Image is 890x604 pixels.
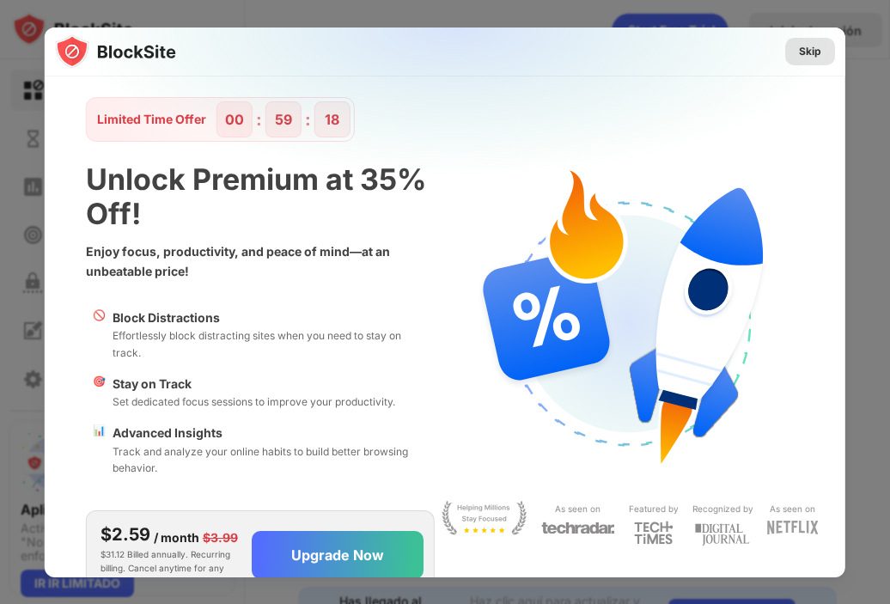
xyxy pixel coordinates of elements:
[93,424,106,476] div: 📊
[541,521,615,535] img: light-techradar.svg
[113,443,428,476] div: Track and analyze your online habits to build better browsing behavior.
[695,521,750,549] img: light-digital-journal.svg
[101,522,150,547] div: $2.59
[55,27,856,310] img: gradient.svg
[799,43,821,60] div: Skip
[93,308,106,361] div: 🚫
[113,308,428,327] div: Block Distractions
[101,522,238,589] div: $31.12 Billed annually. Recurring billing. Cancel anytime for any reason
[154,528,199,547] div: / month
[692,501,753,517] div: Recognized by
[113,375,395,394] div: Stay on Track
[770,501,815,517] div: As seen on
[442,501,527,535] img: light-stay-focus.svg
[555,501,600,517] div: As seen on
[291,546,384,564] div: Upgrade Now
[113,394,395,410] div: Set dedicated focus sessions to improve your productivity.
[113,424,428,442] div: Advanced Insights
[203,528,238,547] div: $3.99
[629,501,679,517] div: Featured by
[634,521,674,545] img: light-techtimes.svg
[93,375,106,411] div: 🎯
[466,161,793,487] img: specialOfferDiscount.svg
[113,327,428,360] div: Effortlessly block distracting sites when you need to stay on track.
[767,521,819,534] img: light-netflix.svg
